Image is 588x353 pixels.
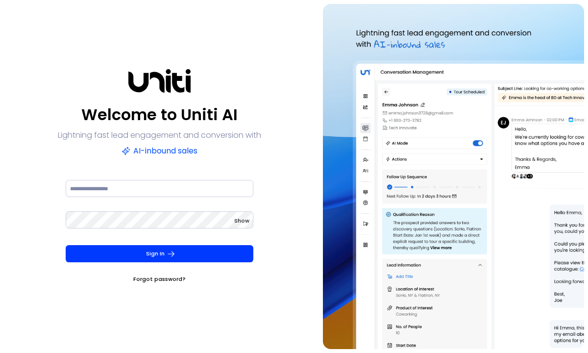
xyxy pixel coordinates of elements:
[81,103,238,126] p: Welcome to Uniti AI
[323,4,584,349] img: auth-hero.png
[58,128,261,142] p: Lightning fast lead engagement and conversion with
[122,144,197,158] p: AI-inbound sales
[234,216,249,226] button: Show
[66,245,253,262] button: Sign In
[133,274,186,284] a: Forgot password?
[234,217,249,225] span: Show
